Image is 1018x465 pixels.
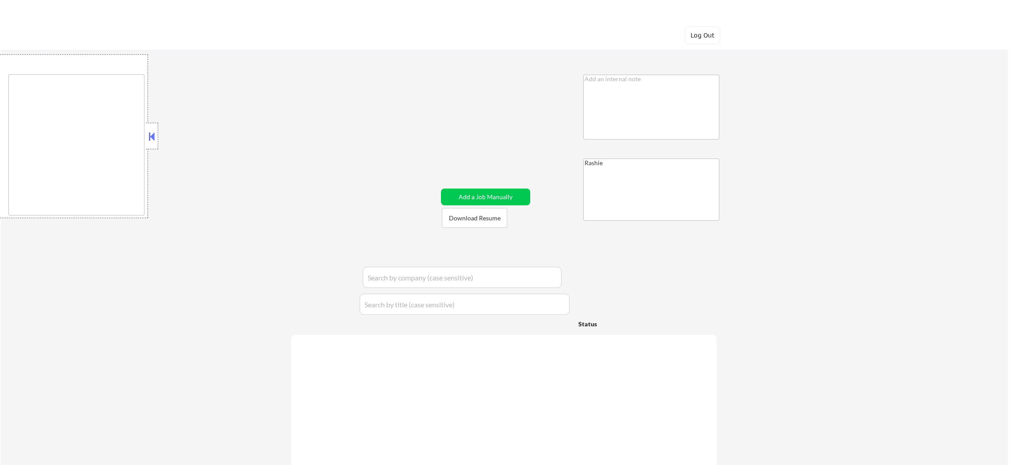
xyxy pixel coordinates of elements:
input: Search by company (case sensitive) [363,267,562,288]
button: Log Out [685,26,720,44]
button: Download Resume [442,208,507,228]
input: Search by title (case sensitive) [360,294,570,315]
button: Add a Job Manually [441,189,530,205]
div: Status [578,316,654,332]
